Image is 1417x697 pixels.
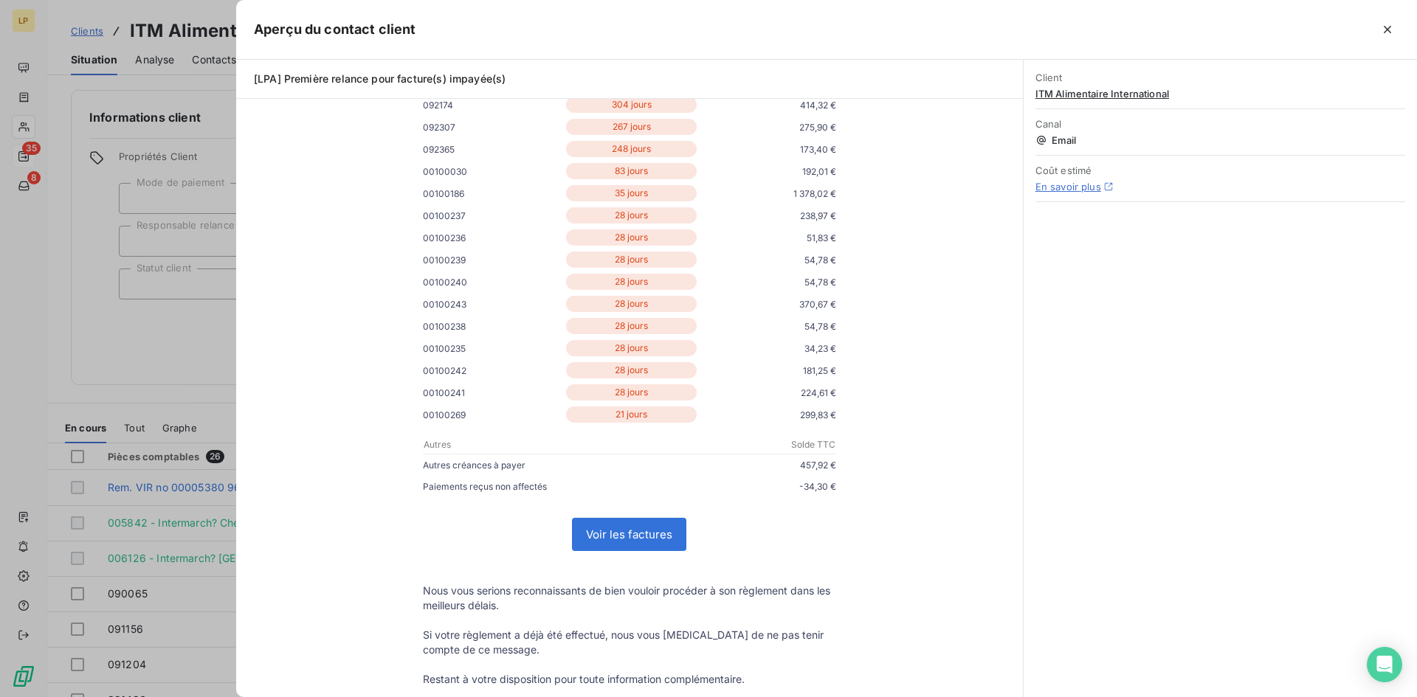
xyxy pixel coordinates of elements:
[700,230,836,246] p: 51,83 €
[700,385,836,400] p: 224,61 €
[566,318,697,334] p: 28 jours
[1035,164,1405,176] span: Coût estimé
[423,385,563,400] p: 00100241
[1367,647,1402,682] div: Open Intercom Messenger
[566,274,697,290] p: 28 jours
[566,97,697,113] p: 304 jours
[566,119,697,135] p: 267 jours
[700,142,836,157] p: 173,40 €
[254,19,416,40] h5: Aperçu du contact client
[423,479,630,494] p: Paiements reçus non affectés
[700,97,836,113] p: 414,32 €
[423,142,563,157] p: 092365
[700,164,836,179] p: 192,01 €
[423,164,563,179] p: 00100030
[423,274,563,290] p: 00100240
[566,252,697,268] p: 28 jours
[700,297,836,312] p: 370,67 €
[566,229,697,246] p: 28 jours
[423,363,563,378] p: 00100242
[700,363,836,378] p: 181,25 €
[424,438,629,451] p: Autres
[423,319,563,334] p: 00100238
[423,407,563,423] p: 00100269
[700,341,836,356] p: 34,23 €
[254,72,506,85] span: [LPA] Première relance pour facture(s) impayée(s)
[423,583,836,613] p: Nous vous serions reconnaissants de bien vouloir procéder à son règlement dans les meilleurs délais.
[1035,118,1405,130] span: Canal
[566,296,697,312] p: 28 jours
[566,163,697,179] p: 83 jours
[423,297,563,312] p: 00100243
[423,341,563,356] p: 00100235
[423,230,563,246] p: 00100236
[700,407,836,423] p: 299,83 €
[566,384,697,400] p: 28 jours
[566,340,697,356] p: 28 jours
[423,252,563,268] p: 00100239
[700,119,836,135] p: 275,90 €
[423,672,836,687] p: Restant à votre disposition pour toute information complémentaire.
[1035,72,1405,83] span: Client
[700,274,836,290] p: 54,78 €
[1035,181,1101,193] a: En savoir plus
[630,457,836,473] p: 457,92 €
[700,208,836,223] p: 238,97 €
[700,252,836,268] p: 54,78 €
[423,119,563,135] p: 092307
[423,628,836,657] p: Si votre règlement a déjà été effectué, nous vous [MEDICAL_DATA] de ne pas tenir compte de ce mes...
[630,438,835,451] p: Solde TTC
[566,406,697,423] p: 21 jours
[566,207,697,223] p: 28 jours
[700,186,836,201] p: 1 378,02 €
[423,97,563,113] p: 092174
[630,479,836,494] p: -34,30 €
[566,362,697,378] p: 28 jours
[573,519,686,550] a: Voir les factures
[1035,88,1405,100] span: ITM Alimentaire International
[1035,134,1405,146] span: Email
[423,208,563,223] p: 00100237
[566,141,697,157] p: 248 jours
[700,319,836,334] p: 54,78 €
[423,457,630,473] p: Autres créances à payer
[423,186,563,201] p: 00100186
[566,185,697,201] p: 35 jours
